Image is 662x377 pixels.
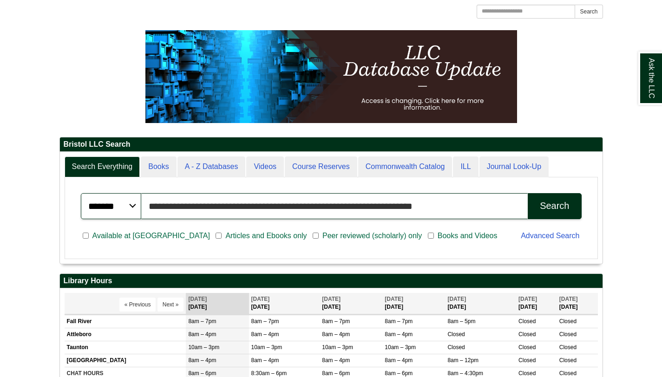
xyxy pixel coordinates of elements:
th: [DATE] [320,293,382,314]
th: [DATE] [557,293,598,314]
span: Articles and Ebooks only [222,230,310,241]
input: Peer reviewed (scholarly) only [313,232,319,240]
td: [GEOGRAPHIC_DATA] [65,354,186,367]
span: 8am – 7pm [251,318,279,325]
span: 10am – 3pm [385,344,416,351]
span: 10am – 3pm [322,344,353,351]
span: 8am – 4:30pm [447,370,483,377]
span: 8am – 4pm [188,357,216,364]
span: [DATE] [251,296,270,302]
th: [DATE] [186,293,249,314]
input: Articles and Ebooks only [216,232,222,240]
span: Books and Videos [434,230,501,241]
a: A - Z Databases [177,156,246,177]
h2: Library Hours [60,274,603,288]
th: [DATE] [382,293,445,314]
input: Available at [GEOGRAPHIC_DATA] [83,232,89,240]
span: 8am – 4pm [322,331,350,338]
th: [DATE] [445,293,516,314]
span: 8am – 4pm [385,331,413,338]
span: 10am – 3pm [251,344,282,351]
td: Taunton [65,341,186,354]
span: 8am – 7pm [385,318,413,325]
span: 8am – 7pm [322,318,350,325]
span: [DATE] [385,296,403,302]
h2: Bristol LLC Search [60,137,603,152]
span: 8am – 4pm [251,331,279,338]
a: Videos [246,156,284,177]
th: [DATE] [516,293,557,314]
a: Commonwealth Catalog [358,156,452,177]
span: 8am – 4pm [322,357,350,364]
span: Peer reviewed (scholarly) only [319,230,426,241]
button: Search [575,5,603,19]
span: Closed [518,331,536,338]
span: Closed [518,357,536,364]
span: 8am – 4pm [188,331,216,338]
span: Closed [559,318,577,325]
span: 8am – 7pm [188,318,216,325]
span: Available at [GEOGRAPHIC_DATA] [89,230,214,241]
button: Next » [157,298,184,312]
a: Journal Look-Up [479,156,549,177]
span: [DATE] [518,296,537,302]
span: 8am – 6pm [188,370,216,377]
span: Closed [559,357,577,364]
span: 8:30am – 6pm [251,370,287,377]
a: Search Everything [65,156,140,177]
a: Books [141,156,176,177]
input: Books and Videos [428,232,434,240]
span: 8am – 4pm [385,357,413,364]
span: [DATE] [559,296,578,302]
span: 8am – 5pm [447,318,475,325]
a: ILL [453,156,478,177]
th: [DATE] [249,293,320,314]
button: Search [528,193,581,219]
button: « Previous [119,298,156,312]
a: Advanced Search [521,232,579,240]
span: 10am – 3pm [188,344,219,351]
span: Closed [447,344,465,351]
span: Closed [518,344,536,351]
div: Search [540,201,569,211]
span: [DATE] [447,296,466,302]
img: HTML tutorial [145,30,517,123]
span: Closed [518,318,536,325]
span: [DATE] [188,296,207,302]
span: 8am – 6pm [385,370,413,377]
span: 8am – 4pm [251,357,279,364]
a: Course Reserves [285,156,357,177]
span: [DATE] [322,296,341,302]
span: Closed [447,331,465,338]
span: 8am – 12pm [447,357,478,364]
span: 8am – 6pm [322,370,350,377]
td: Attleboro [65,328,186,341]
span: Closed [559,344,577,351]
span: Closed [559,331,577,338]
span: Closed [559,370,577,377]
span: Closed [518,370,536,377]
td: Fall River [65,315,186,328]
